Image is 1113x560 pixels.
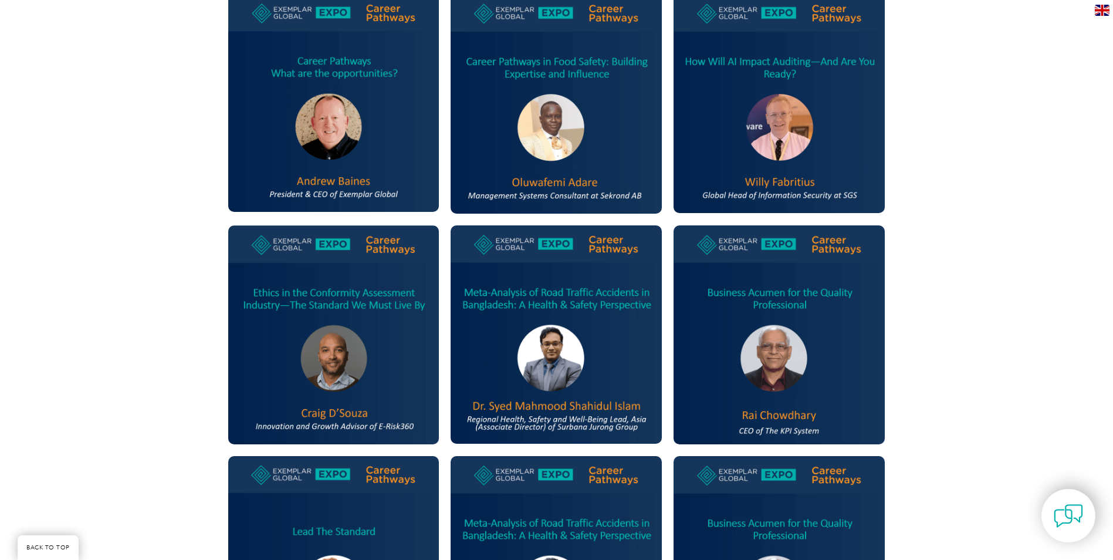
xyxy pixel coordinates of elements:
img: en [1095,5,1109,16]
img: Rai [674,225,885,444]
img: Syed [451,225,662,444]
a: BACK TO TOP [18,535,79,560]
img: craig [228,225,439,444]
img: contact-chat.png [1054,501,1083,531]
